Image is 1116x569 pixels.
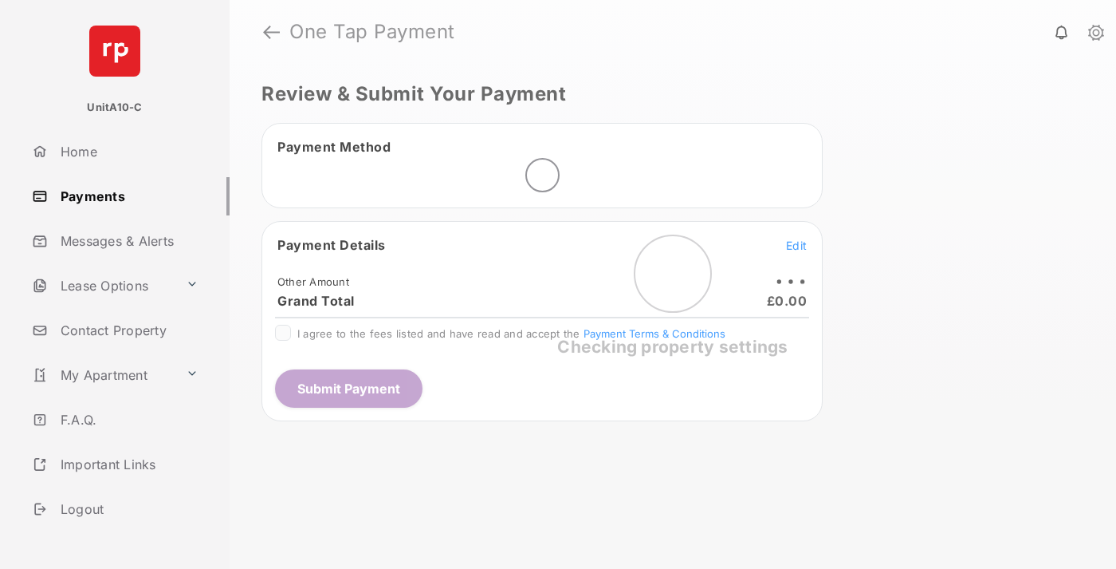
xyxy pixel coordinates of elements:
a: Important Links [26,445,205,484]
span: Checking property settings [557,336,788,356]
a: Logout [26,490,230,528]
a: Messages & Alerts [26,222,230,260]
p: UnitA10-C [87,100,142,116]
a: Contact Property [26,311,230,350]
img: svg+xml;base64,PHN2ZyB4bWxucz0iaHR0cDovL3d3dy53My5vcmcvMjAwMC9zdmciIHdpZHRoPSI2NCIgaGVpZ2h0PSI2NC... [89,26,140,77]
a: My Apartment [26,356,179,394]
a: Payments [26,177,230,215]
a: F.A.Q. [26,401,230,439]
a: Home [26,132,230,171]
a: Lease Options [26,267,179,305]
